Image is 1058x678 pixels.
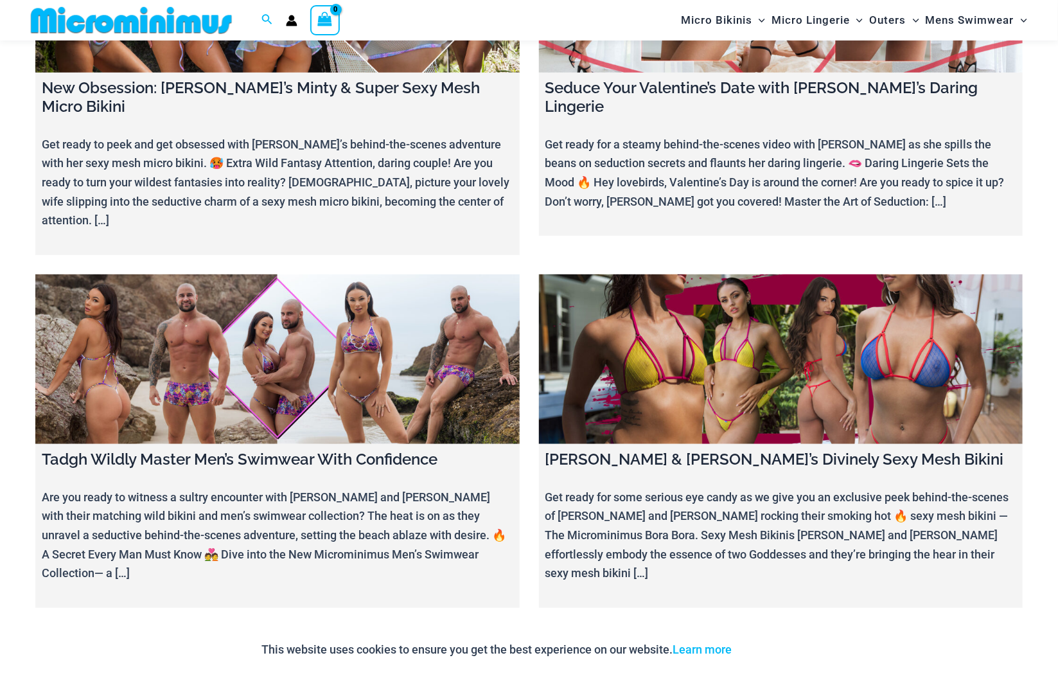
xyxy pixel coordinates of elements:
[850,4,863,37] span: Menu Toggle
[922,4,1030,37] a: Mens SwimwearMenu ToggleMenu Toggle
[906,4,919,37] span: Menu Toggle
[42,79,513,116] h4: New Obsession: [PERSON_NAME]’s Minty & Super Sexy Mesh Micro Bikini
[673,643,732,656] a: Learn more
[867,4,922,37] a: OutersMenu ToggleMenu Toggle
[262,640,732,659] p: This website uses cookies to ensure you get the best experience on our website.
[681,4,752,37] span: Micro Bikinis
[870,4,906,37] span: Outers
[261,12,273,28] a: Search icon link
[42,488,513,584] p: Are you ready to witness a sultry encounter with [PERSON_NAME] and [PERSON_NAME] with their match...
[286,15,297,26] a: Account icon link
[42,451,513,469] h4: Tadgh Wildly Master Men’s Swimwear With Confidence
[26,6,237,35] img: MM SHOP LOGO FLAT
[545,135,1017,211] p: Get ready for a steamy behind-the-scenes video with [PERSON_NAME] as she spills the beans on sedu...
[545,488,1017,584] p: Get ready for some serious eye candy as we give you an exclusive peek behind-the-scenes of [PERSO...
[545,451,1017,469] h4: [PERSON_NAME] & [PERSON_NAME]’s Divinely Sexy Mesh Bikini
[678,4,768,37] a: Micro BikinisMenu ToggleMenu Toggle
[771,4,850,37] span: Micro Lingerie
[1014,4,1027,37] span: Menu Toggle
[752,4,765,37] span: Menu Toggle
[742,634,797,665] button: Accept
[35,274,520,444] a: Tadgh Wildly Master Men’s Swimwear With Confidence
[676,2,1032,39] nav: Site Navigation
[42,135,513,231] p: Get ready to peek and get obsessed with [PERSON_NAME]’s behind-the-scenes adventure with her sexy...
[926,4,1014,37] span: Mens Swimwear
[545,79,1017,116] h4: Seduce Your Valentine’s Date with [PERSON_NAME]’s Daring Lingerie
[310,5,340,35] a: View Shopping Cart, empty
[539,274,1023,444] a: Tamika & Tayla’s Divinely Sexy Mesh Bikini
[768,4,866,37] a: Micro LingerieMenu ToggleMenu Toggle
